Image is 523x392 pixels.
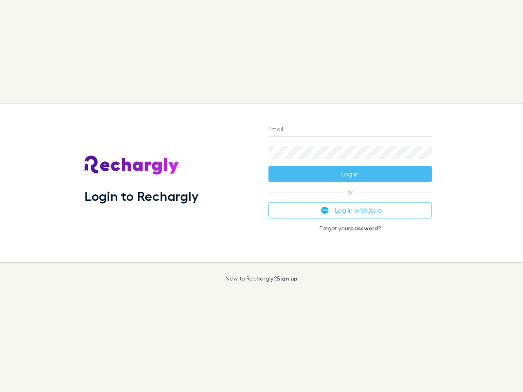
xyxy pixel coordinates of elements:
h1: Login to Rechargly [85,188,199,204]
a: Sign up [277,275,297,282]
img: Rechargly's Logo [85,156,179,175]
p: New to Rechargly? [226,275,298,282]
p: Forgot your ? [268,225,432,232]
button: Log in [268,166,432,182]
button: Log in with Xero [268,202,432,218]
a: password [350,225,378,232]
img: Xero's logo [321,207,329,214]
span: or [268,192,432,192]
